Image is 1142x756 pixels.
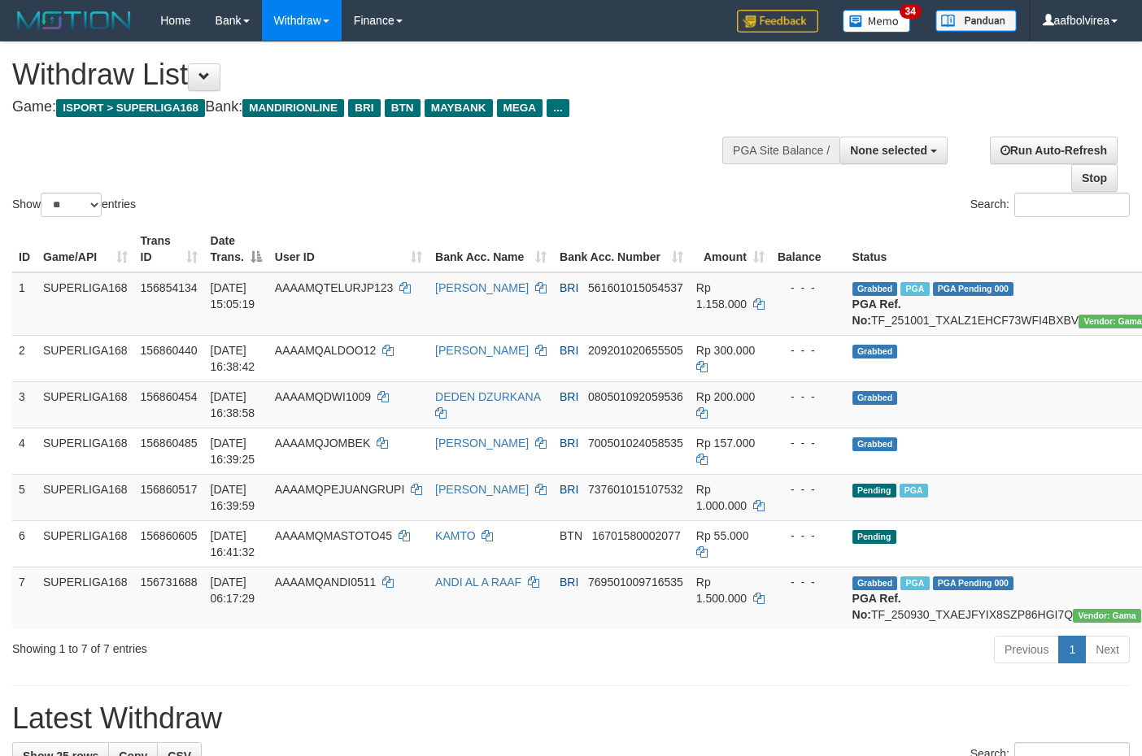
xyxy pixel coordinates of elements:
span: BRI [560,437,578,450]
img: Feedback.jpg [737,10,818,33]
span: AAAAMQALDOO12 [275,344,377,357]
a: Previous [994,636,1059,663]
span: Rp 55.000 [696,529,749,542]
span: Copy 769501009716535 to clipboard [588,576,683,589]
th: Date Trans.: activate to sort column descending [204,226,268,272]
span: Copy 080501092059536 to clipboard [588,390,683,403]
span: 34 [900,4,922,19]
img: MOTION_logo.png [12,8,136,33]
span: Grabbed [852,345,898,358]
a: DEDEN DZURKANA [435,390,540,403]
span: Rp 1.000.000 [696,483,747,512]
div: - - - [778,574,839,590]
div: - - - [778,481,839,497]
td: 7 [12,567,37,629]
b: PGA Ref. No: [852,298,901,327]
th: Trans ID: activate to sort column ascending [134,226,204,272]
th: User ID: activate to sort column ascending [268,226,429,272]
div: Showing 1 to 7 of 7 entries [12,634,464,657]
span: 156860485 [141,437,198,450]
span: Grabbed [852,437,898,451]
div: - - - [778,342,839,358]
span: AAAAMQANDI0511 [275,576,377,589]
span: Pending [852,484,896,497]
td: SUPERLIGA168 [37,272,134,336]
a: KAMTO [435,529,476,542]
label: Search: [970,193,1130,217]
span: Grabbed [852,391,898,405]
span: BRI [560,390,578,403]
span: BRI [560,344,578,357]
span: Copy 700501024058535 to clipboard [588,437,683,450]
img: Button%20Memo.svg [843,10,911,33]
span: BRI [560,576,578,589]
td: SUPERLIGA168 [37,428,134,474]
span: AAAAMQJOMBEK [275,437,370,450]
td: SUPERLIGA168 [37,520,134,567]
a: [PERSON_NAME] [435,281,529,294]
label: Show entries [12,193,136,217]
span: Pending [852,530,896,544]
td: 3 [12,381,37,428]
span: 156731688 [141,576,198,589]
span: BTN [560,529,582,542]
span: 156860454 [141,390,198,403]
span: 156854134 [141,281,198,294]
span: Vendor URL: https://trx31.1velocity.biz [1073,609,1141,623]
span: [DATE] 16:38:58 [211,390,255,419]
img: panduan.png [935,10,1017,32]
td: SUPERLIGA168 [37,335,134,381]
th: Bank Acc. Name: activate to sort column ascending [429,226,553,272]
td: 5 [12,474,37,520]
span: [DATE] 16:39:25 [211,437,255,466]
span: BTN [385,99,421,117]
span: [DATE] 16:39:59 [211,483,255,512]
td: SUPERLIGA168 [37,474,134,520]
a: 1 [1058,636,1086,663]
span: AAAAMQDWI1009 [275,390,371,403]
h1: Withdraw List [12,59,745,91]
button: None selected [839,137,948,164]
span: Copy 209201020655505 to clipboard [588,344,683,357]
span: MANDIRIONLINE [242,99,344,117]
span: Copy 561601015054537 to clipboard [588,281,683,294]
td: 4 [12,428,37,474]
span: Marked by aafromsomean [900,576,929,590]
span: 156860605 [141,529,198,542]
span: AAAAMQTELURJP123 [275,281,394,294]
span: Grabbed [852,282,898,296]
span: Copy 737601015107532 to clipboard [588,483,683,496]
th: Game/API: activate to sort column ascending [37,226,134,272]
span: Copy 16701580002077 to clipboard [592,529,681,542]
span: Rp 1.158.000 [696,281,747,311]
td: 2 [12,335,37,381]
td: SUPERLIGA168 [37,381,134,428]
span: [DATE] 06:17:29 [211,576,255,605]
span: MAYBANK [425,99,493,117]
th: Amount: activate to sort column ascending [690,226,771,272]
a: [PERSON_NAME] [435,483,529,496]
td: 1 [12,272,37,336]
input: Search: [1014,193,1130,217]
span: BRI [348,99,380,117]
h1: Latest Withdraw [12,702,1130,735]
span: 156860440 [141,344,198,357]
span: AAAAMQMASTOTO45 [275,529,392,542]
td: 6 [12,520,37,567]
span: Marked by aafsengchandara [900,282,929,296]
a: ANDI AL A RAAF [435,576,521,589]
div: - - - [778,435,839,451]
span: None selected [850,144,927,157]
span: ... [547,99,569,117]
h4: Game: Bank: [12,99,745,115]
span: Marked by aafsengchandara [900,484,928,497]
div: - - - [778,280,839,296]
span: PGA Pending [933,576,1014,590]
span: [DATE] 16:41:32 [211,529,255,558]
span: [DATE] 16:38:42 [211,344,255,373]
th: ID [12,226,37,272]
a: Next [1085,636,1130,663]
span: Grabbed [852,576,898,590]
a: [PERSON_NAME] [435,344,529,357]
select: Showentries [41,193,102,217]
